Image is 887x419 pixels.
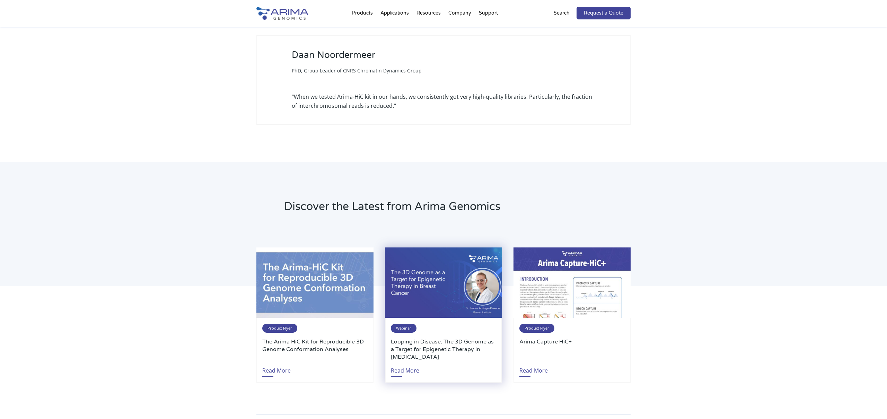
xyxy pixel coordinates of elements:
[519,338,625,361] a: Arima Capture HiC+
[519,324,554,333] span: Product Flyer
[519,361,548,377] a: Read More
[292,50,422,66] h3: Daan Noordermeer
[262,361,291,377] a: Read More
[391,338,496,361] a: Looping in Disease: The 3D Genome as a Target for Epigenetic Therapy in [MEDICAL_DATA]
[385,247,502,318] img: Joanna-Achinger-Kawecka-Oncology-Webinar-500x300.jpg
[292,92,595,110] div: "When we tested Arima-HiC kit in our hands, we consistently got very high-quality libraries. Part...
[256,247,374,318] img: 97096D51-2AF2-43A4-8914-FEAA8710CD38_1_201_a-500x300.jpeg
[554,9,570,18] p: Search
[513,247,631,318] img: 53F84548-D337-4E6A-9616-D879F0650A99_1_201_a-500x300.jpeg
[391,361,419,377] a: Read More
[262,324,297,333] span: Product Flyer
[256,7,308,20] img: Arima-Genomics-logo
[262,338,368,361] a: The Arima HiC Kit for Reproducible 3D Genome Conformation Analyses
[292,67,422,74] span: PhD, Group Leader of CNRS Chromatin Dynamics Group
[284,199,532,220] h2: Discover the Latest from Arima Genomics
[577,7,631,19] a: Request a Quote
[391,324,416,333] span: Webinar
